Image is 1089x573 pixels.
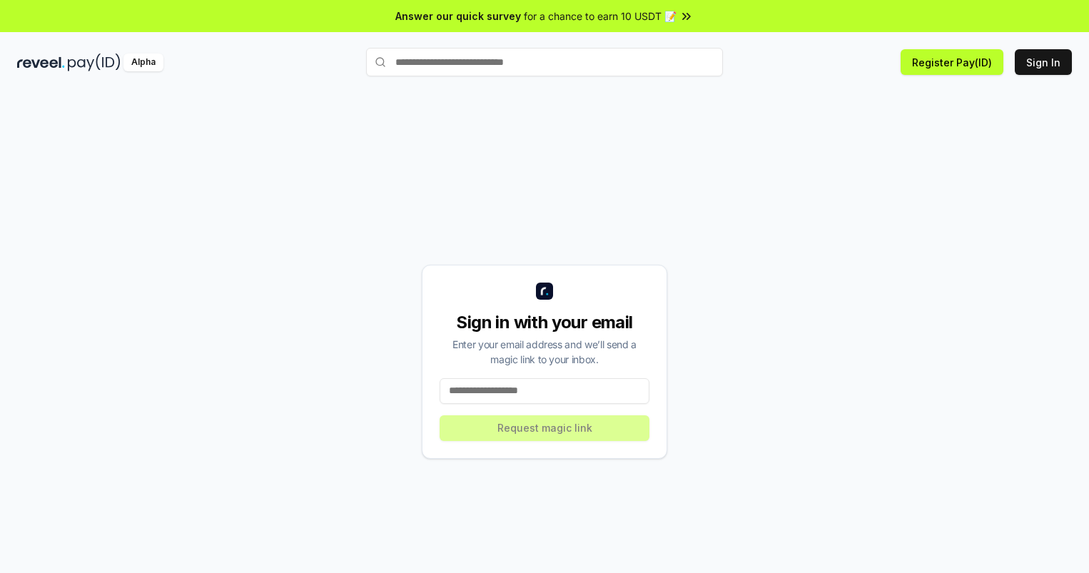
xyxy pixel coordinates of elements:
img: reveel_dark [17,54,65,71]
img: pay_id [68,54,121,71]
button: Sign In [1015,49,1072,75]
div: Sign in with your email [440,311,649,334]
span: Answer our quick survey [395,9,521,24]
img: logo_small [536,283,553,300]
span: for a chance to earn 10 USDT 📝 [524,9,677,24]
div: Alpha [123,54,163,71]
div: Enter your email address and we’ll send a magic link to your inbox. [440,337,649,367]
button: Register Pay(ID) [901,49,1003,75]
